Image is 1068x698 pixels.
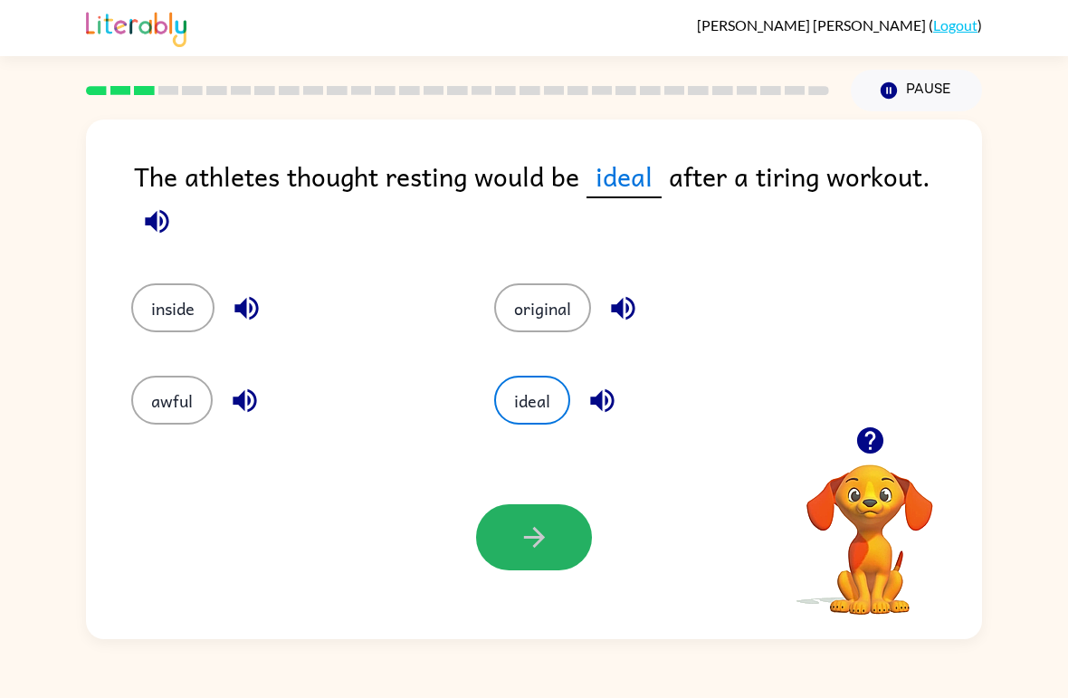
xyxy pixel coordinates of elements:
span: [PERSON_NAME] [PERSON_NAME] [697,16,929,33]
button: awful [131,376,213,425]
div: ( ) [697,16,982,33]
video: Your browser must support playing .mp4 files to use Literably. Please try using another browser. [779,436,960,617]
div: The athletes thought resting would be after a tiring workout. [134,156,982,247]
span: ideal [586,156,662,198]
button: original [494,283,591,332]
a: Logout [933,16,977,33]
img: Literably [86,7,186,47]
button: ideal [494,376,570,425]
button: Pause [851,70,982,111]
button: inside [131,283,215,332]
